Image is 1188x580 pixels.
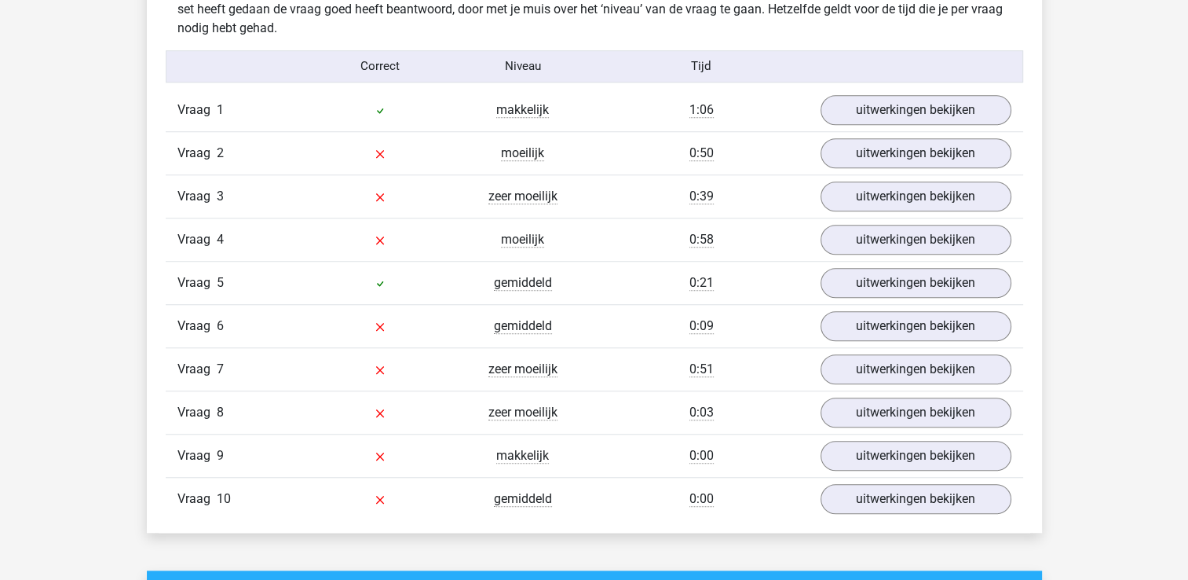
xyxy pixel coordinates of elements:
span: zeer moeilijk [488,405,557,420]
span: Vraag [177,360,217,379]
span: Vraag [177,273,217,292]
div: Tijd [594,57,808,75]
span: zeer moeilijk [488,362,557,377]
span: 0:51 [689,362,714,377]
span: zeer moeilijk [488,189,557,204]
span: 5 [217,275,224,290]
a: uitwerkingen bekijken [821,484,1011,514]
span: gemiddeld [494,318,552,334]
span: Vraag [177,230,217,249]
span: 10 [217,491,231,506]
span: 8 [217,405,224,420]
span: 4 [217,232,224,247]
a: uitwerkingen bekijken [821,182,1011,211]
a: uitwerkingen bekijken [821,268,1011,298]
a: uitwerkingen bekijken [821,311,1011,341]
span: 1 [217,102,224,117]
span: makkelijk [496,448,549,464]
span: Vraag [177,446,217,465]
span: Vraag [177,101,217,119]
span: 3 [217,189,224,204]
span: Vraag [177,403,217,422]
span: Vraag [177,187,217,206]
span: 0:21 [689,275,714,291]
span: moeilijk [501,232,544,248]
a: uitwerkingen bekijken [821,225,1011,255]
span: gemiddeld [494,491,552,507]
a: uitwerkingen bekijken [821,441,1011,471]
span: 1:06 [689,102,714,118]
span: 0:00 [689,448,714,464]
span: 0:00 [689,491,714,507]
span: makkelijk [496,102,549,118]
span: 0:39 [689,189,714,204]
a: uitwerkingen bekijken [821,398,1011,428]
a: uitwerkingen bekijken [821,138,1011,168]
span: 6 [217,318,224,333]
span: Vraag [177,317,217,336]
span: gemiddeld [494,275,552,291]
span: 0:58 [689,232,714,248]
span: 0:03 [689,405,714,420]
a: uitwerkingen bekijken [821,354,1011,384]
span: 0:50 [689,145,714,161]
a: uitwerkingen bekijken [821,95,1011,125]
span: Vraag [177,490,217,508]
span: moeilijk [501,145,544,161]
span: 9 [217,448,224,463]
div: Correct [309,57,451,75]
span: 2 [217,145,224,160]
span: Vraag [177,144,217,163]
div: Niveau [451,57,594,75]
span: 0:09 [689,318,714,334]
span: 7 [217,362,224,376]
